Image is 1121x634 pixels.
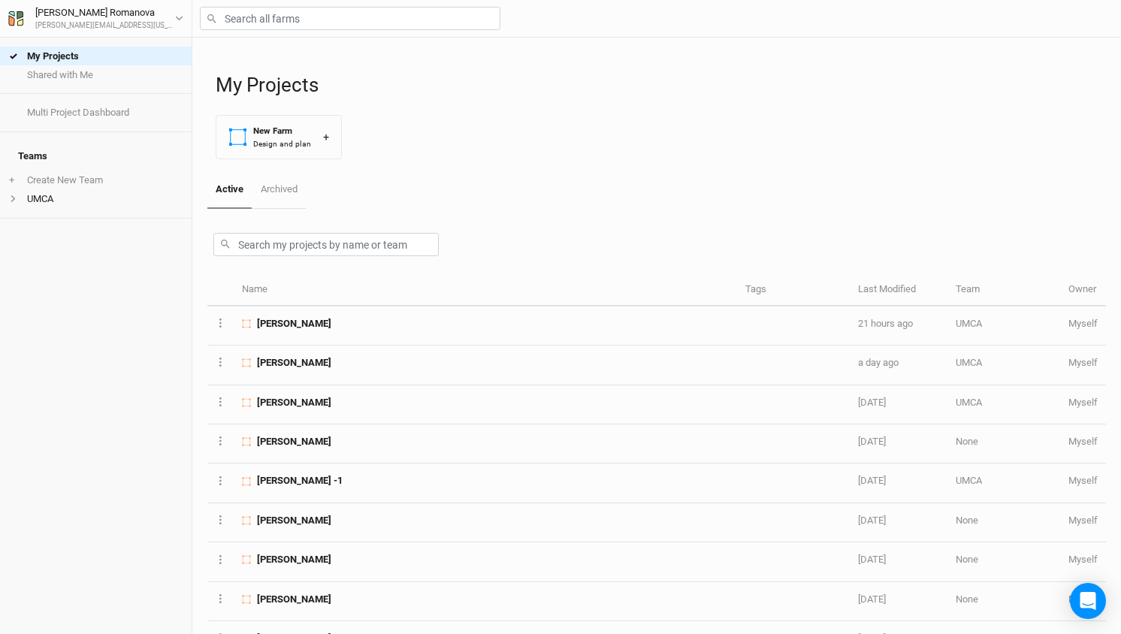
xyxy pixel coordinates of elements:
[1068,593,1098,605] span: o.romanova@missouri.edu
[1068,554,1098,565] span: o.romanova@missouri.edu
[858,515,886,526] span: Sep 30, 2025 12:52 PM
[8,5,184,32] button: [PERSON_NAME] Romanova[PERSON_NAME][EMAIL_ADDRESS][US_STATE][DOMAIN_NAME]
[216,74,1106,97] h1: My Projects
[947,424,1060,463] td: None
[200,7,500,30] input: Search all farms
[850,274,947,306] th: Last Modified
[9,174,14,186] span: +
[947,503,1060,542] td: None
[257,356,331,370] span: Otis Miller
[257,396,331,409] span: Matthew Adler
[257,435,331,448] span: Angelique Hemmer
[858,357,899,368] span: Oct 2, 2025 2:56 PM
[1068,475,1098,486] span: o.romanova@missouri.edu
[1060,274,1106,306] th: Owner
[858,593,886,605] span: Sep 26, 2025 3:57 PM
[252,171,305,207] a: Archived
[35,20,175,32] div: [PERSON_NAME][EMAIL_ADDRESS][US_STATE][DOMAIN_NAME]
[947,582,1060,621] td: None
[257,317,331,331] span: Michael Krumpelman
[858,397,886,408] span: Sep 30, 2025 4:27 PM
[213,233,439,256] input: Search my projects by name or team
[9,141,183,171] h4: Teams
[257,553,331,566] span: Maria Haag
[253,138,311,149] div: Design and plan
[947,306,1060,346] td: UMCA
[947,274,1060,306] th: Team
[858,475,886,486] span: Sep 30, 2025 1:53 PM
[947,346,1060,385] td: UMCA
[947,542,1060,581] td: None
[947,385,1060,424] td: UMCA
[858,318,913,329] span: Oct 2, 2025 5:01 PM
[1068,318,1098,329] span: o.romanova@missouri.edu
[253,125,311,137] div: New Farm
[323,129,329,145] div: +
[257,474,343,488] span: Kody Karr -1
[858,436,886,447] span: Sep 30, 2025 2:51 PM
[1068,357,1098,368] span: o.romanova@missouri.edu
[1068,515,1098,526] span: o.romanova@missouri.edu
[35,5,175,20] div: [PERSON_NAME] Romanova
[257,593,331,606] span: Nathan Smith
[947,463,1060,503] td: UMCA
[1068,397,1098,408] span: o.romanova@missouri.edu
[257,514,331,527] span: Bob Kinkead
[858,554,886,565] span: Sep 29, 2025 12:36 PM
[207,171,252,209] a: Active
[1068,436,1098,447] span: o.romanova@missouri.edu
[1070,583,1106,619] div: Open Intercom Messenger
[216,115,342,159] button: New FarmDesign and plan+
[737,274,850,306] th: Tags
[234,274,737,306] th: Name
